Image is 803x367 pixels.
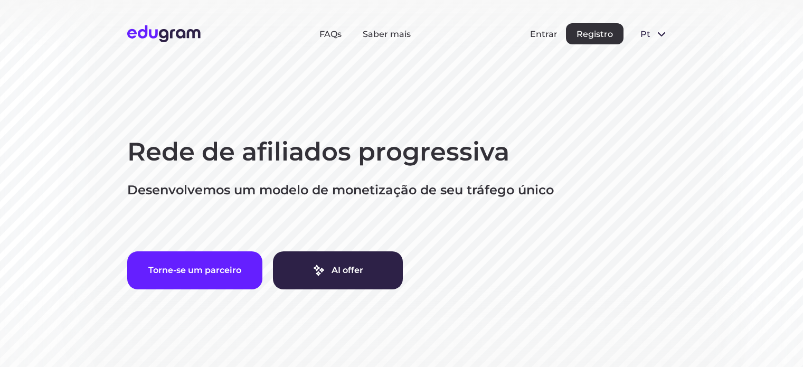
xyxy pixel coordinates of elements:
[632,23,676,44] button: pt
[640,29,651,39] span: pt
[127,251,262,289] button: Torne-se um parceiro
[127,135,676,169] h1: Rede de afiliados progressiva
[273,251,403,289] a: AI offer
[127,25,201,42] img: Edugram Logo
[530,29,558,39] button: Entrar
[566,23,623,44] button: Registro
[127,182,676,199] p: Desenvolvemos um modelo de monetização de seu tráfego único
[319,29,342,39] a: FAQs
[363,29,411,39] a: Saber mais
